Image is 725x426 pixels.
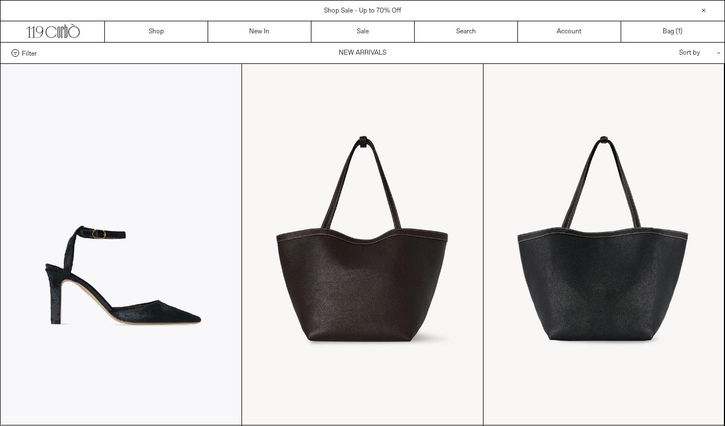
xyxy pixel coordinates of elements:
a: Sale [311,21,415,42]
a: Shop Sale - Up to 70% Off [324,7,401,15]
a: Search [415,21,518,42]
img: The Row Park Tote Three Stitch [242,64,483,425]
a: New In [208,21,311,42]
span: 1 [678,27,680,36]
div: Sort by [615,43,714,63]
a: Bag () [621,21,724,42]
img: The Row Park Tote Three Stitch [484,64,724,425]
a: Account [518,21,621,42]
img: The Row Carla Ankle Strap [1,64,242,425]
a: Shop [105,21,208,42]
span: ) [678,27,682,37]
span: Filter [22,49,37,57]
